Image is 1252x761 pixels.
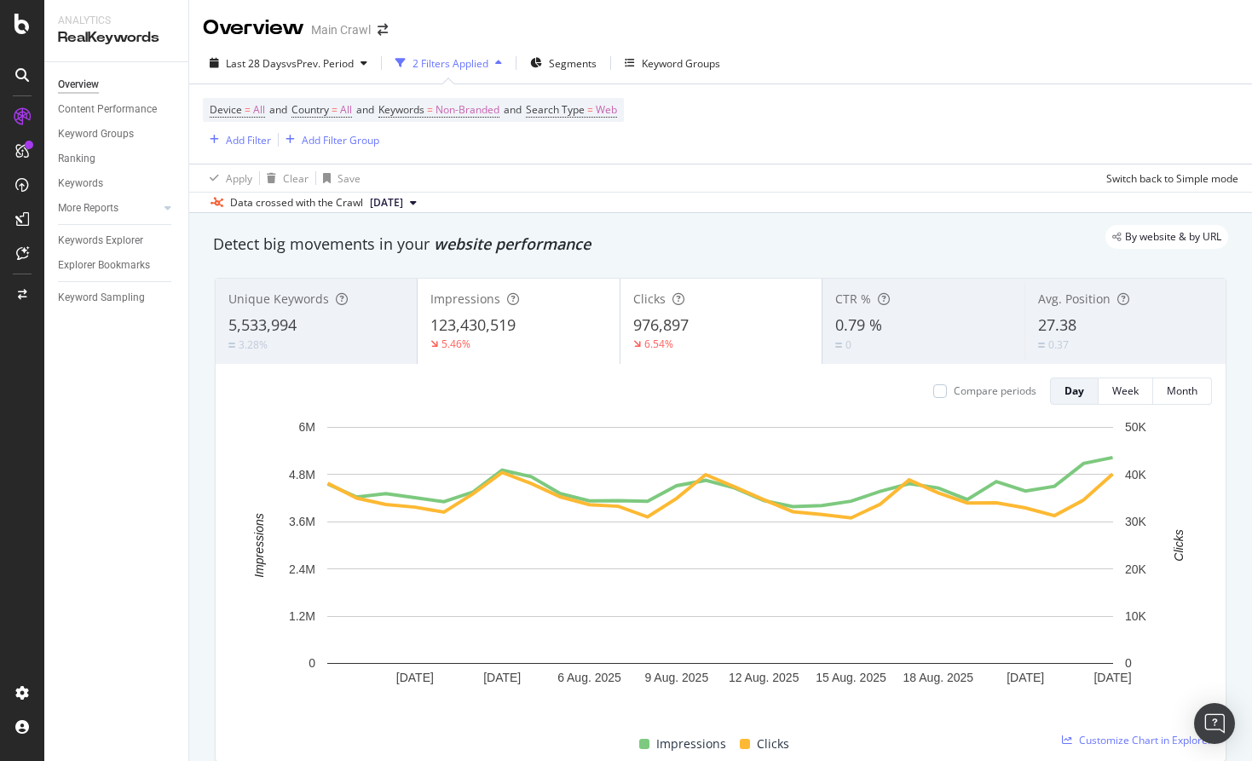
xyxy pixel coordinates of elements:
[58,257,176,274] a: Explorer Bookmarks
[757,734,789,754] span: Clicks
[58,150,95,168] div: Ranking
[58,232,176,250] a: Keywords Explorer
[523,49,603,77] button: Segments
[1064,383,1084,398] div: Day
[413,56,488,71] div: 2 Filters Applied
[1050,378,1099,405] button: Day
[356,102,374,117] span: and
[203,130,271,150] button: Add Filter
[230,195,363,210] div: Data crossed with the Crawl
[363,193,424,213] button: [DATE]
[1167,383,1197,398] div: Month
[596,98,617,122] span: Web
[656,734,726,754] span: Impressions
[396,671,434,684] text: [DATE]
[289,515,315,528] text: 3.6M
[954,383,1036,398] div: Compare periods
[1125,562,1147,576] text: 20K
[316,164,361,192] button: Save
[58,289,145,307] div: Keyword Sampling
[633,291,666,307] span: Clicks
[430,314,516,335] span: 123,430,519
[378,102,424,117] span: Keywords
[729,671,799,684] text: 12 Aug. 2025
[903,671,974,684] text: 18 Aug. 2025
[58,150,176,168] a: Ranking
[229,418,1212,714] svg: A chart.
[1153,378,1212,405] button: Month
[228,314,297,335] span: 5,533,994
[835,343,842,348] img: Equal
[58,125,176,143] a: Keyword Groups
[1099,378,1153,405] button: Week
[58,101,176,118] a: Content Performance
[1105,225,1228,249] div: legacy label
[642,56,720,71] div: Keyword Groups
[1172,529,1186,561] text: Clicks
[58,14,175,28] div: Analytics
[1194,703,1235,744] div: Open Intercom Messenger
[370,195,403,210] span: 2025 Aug. 24th
[389,49,509,77] button: 2 Filters Applied
[436,98,499,122] span: Non-Branded
[58,257,150,274] div: Explorer Bookmarks
[340,98,352,122] span: All
[1048,337,1069,352] div: 0.37
[226,171,252,186] div: Apply
[58,199,159,217] a: More Reports
[210,102,242,117] span: Device
[203,164,252,192] button: Apply
[58,76,99,94] div: Overview
[1112,383,1139,398] div: Week
[260,164,309,192] button: Clear
[1125,609,1147,623] text: 10K
[203,14,304,43] div: Overview
[633,314,689,335] span: 976,897
[279,130,379,150] button: Add Filter Group
[587,102,593,117] span: =
[239,337,268,352] div: 3.28%
[226,56,286,71] span: Last 28 Days
[58,175,176,193] a: Keywords
[203,49,374,77] button: Last 28 DaysvsPrev. Period
[286,56,354,71] span: vs Prev. Period
[58,125,134,143] div: Keyword Groups
[58,232,143,250] div: Keywords Explorer
[58,175,103,193] div: Keywords
[228,291,329,307] span: Unique Keywords
[226,133,271,147] div: Add Filter
[253,98,265,122] span: All
[1125,232,1221,242] span: By website & by URL
[835,314,882,335] span: 0.79 %
[1079,733,1212,747] span: Customize Chart in Explorer
[58,199,118,217] div: More Reports
[378,24,388,36] div: arrow-right-arrow-left
[549,56,597,71] span: Segments
[291,102,329,117] span: Country
[269,102,287,117] span: and
[845,337,851,352] div: 0
[58,289,176,307] a: Keyword Sampling
[338,171,361,186] div: Save
[58,101,157,118] div: Content Performance
[245,102,251,117] span: =
[1007,671,1044,684] text: [DATE]
[1106,171,1238,186] div: Switch back to Simple mode
[816,671,886,684] text: 15 Aug. 2025
[1125,515,1147,528] text: 30K
[309,656,315,670] text: 0
[526,102,585,117] span: Search Type
[1038,291,1111,307] span: Avg. Position
[289,468,315,481] text: 4.8M
[228,343,235,348] img: Equal
[311,21,371,38] div: Main Crawl
[557,671,621,684] text: 6 Aug. 2025
[483,671,521,684] text: [DATE]
[835,291,871,307] span: CTR %
[1125,468,1147,481] text: 40K
[644,671,708,684] text: 9 Aug. 2025
[618,49,727,77] button: Keyword Groups
[252,513,266,577] text: Impressions
[289,609,315,623] text: 1.2M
